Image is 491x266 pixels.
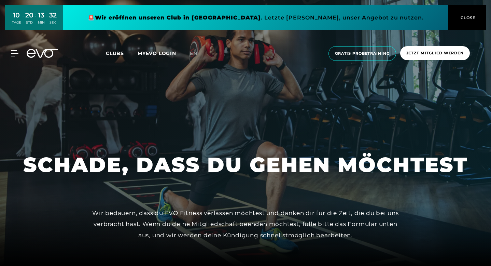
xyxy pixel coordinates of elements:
a: en [190,50,206,57]
button: CLOSE [448,5,486,30]
div: SEK [49,20,57,25]
a: MYEVO LOGIN [138,50,176,56]
div: TAGE [12,20,21,25]
div: 32 [49,10,57,20]
span: Jetzt Mitglied werden [406,50,464,56]
span: Clubs [106,50,124,56]
div: : [23,11,24,29]
div: : [35,11,36,29]
span: CLOSE [459,15,476,21]
a: Clubs [106,50,138,56]
div: Wir bedauern, dass du EVO Fitness verlassen möchtest und danken dir für die Zeit, die du bei uns ... [92,208,399,241]
a: Jetzt Mitglied werden [398,46,472,61]
a: Gratis Probetraining [326,46,398,61]
div: MIN [38,20,45,25]
div: STD [25,20,33,25]
div: : [46,11,47,29]
span: en [190,50,197,56]
span: Gratis Probetraining [335,51,390,56]
div: 20 [25,10,33,20]
div: 13 [38,10,45,20]
div: 10 [12,10,21,20]
h1: SCHADE, DASS DU GEHEN MÖCHTEST [23,151,468,178]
